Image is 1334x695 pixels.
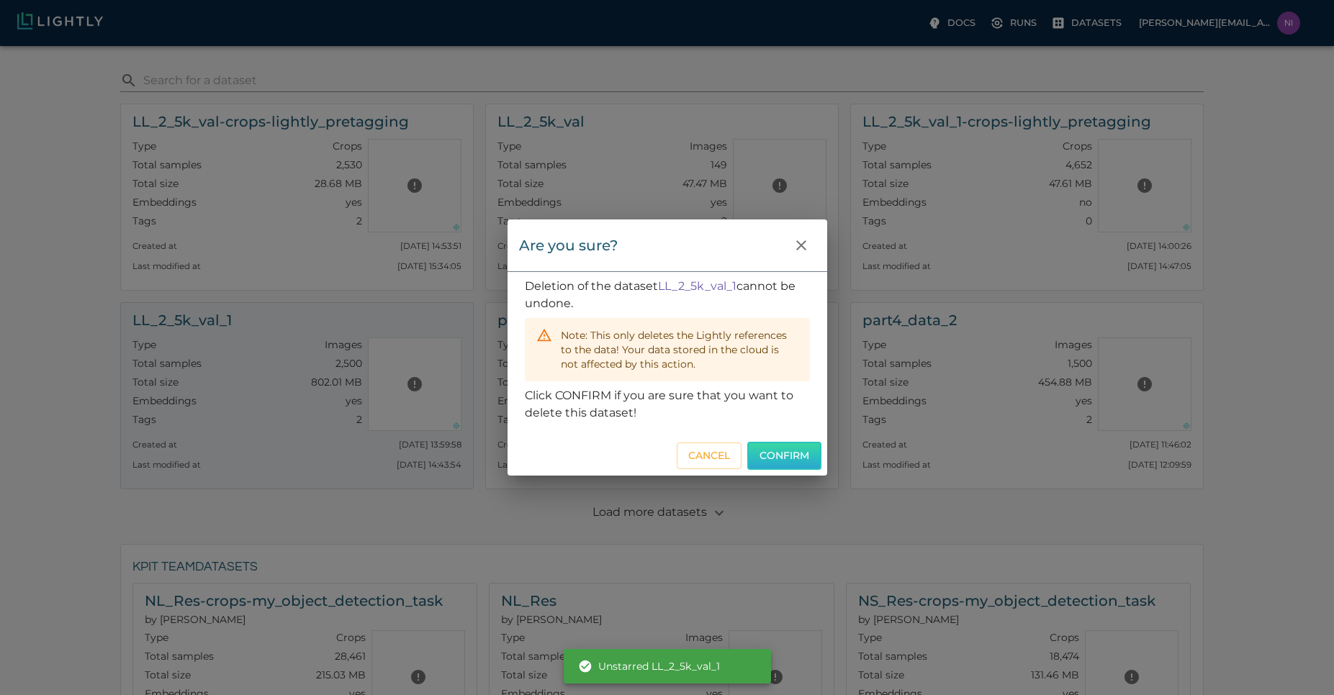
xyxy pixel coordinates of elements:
button: Confirm [747,442,821,470]
div: Unstarred LL_2_5k_val_1 [578,653,720,679]
button: close [787,231,816,260]
a: id: 68d25a86c28e32c7e4e9b1ba [658,279,736,293]
span: Deletion of the dataset cannot be undone. Click CONFIRM if you are sure that you want to delete t... [525,279,810,419]
button: Cancel [677,442,742,469]
div: Are you sure? [519,234,618,257]
span: LL_2_5k_val_1 [658,279,736,293]
span: Note: This only deletes the Lightly references to the data! Your data stored in the cloud is not ... [561,329,787,371]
